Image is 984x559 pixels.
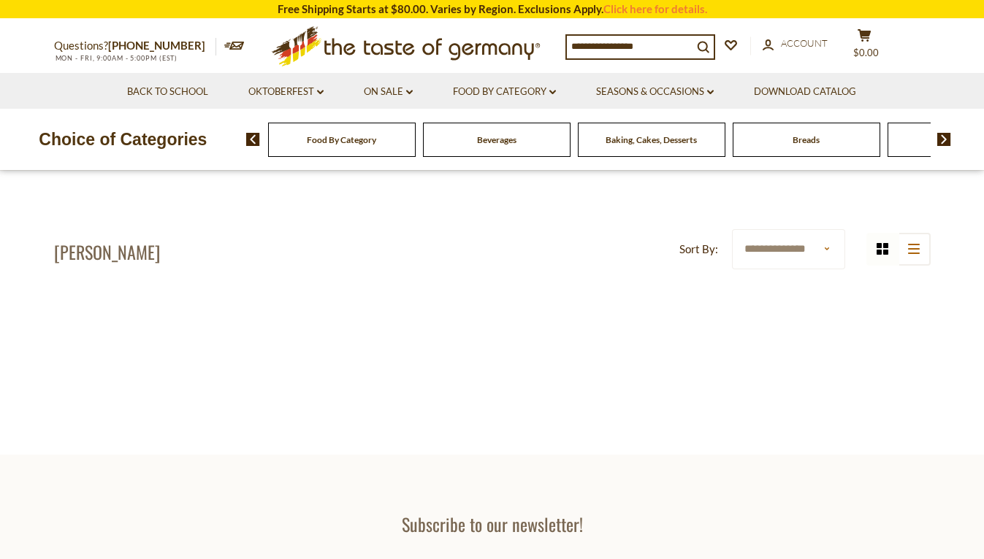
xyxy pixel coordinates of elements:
[606,134,697,145] a: Baking, Cakes, Desserts
[453,84,556,100] a: Food By Category
[853,47,879,58] span: $0.00
[54,36,216,55] p: Questions?
[754,84,856,100] a: Download Catalog
[54,241,160,263] h1: [PERSON_NAME]
[596,84,714,100] a: Seasons & Occasions
[246,133,260,146] img: previous arrow
[679,240,718,258] label: Sort By:
[603,2,707,15] a: Click here for details.
[278,513,706,535] h3: Subscribe to our newsletter!
[307,134,376,145] a: Food By Category
[127,84,208,100] a: Back to School
[763,36,828,52] a: Account
[248,84,324,100] a: Oktoberfest
[477,134,516,145] a: Beverages
[54,54,178,62] span: MON - FRI, 9:00AM - 5:00PM (EST)
[781,37,828,49] span: Account
[108,39,205,52] a: [PHONE_NUMBER]
[793,134,820,145] a: Breads
[843,28,887,65] button: $0.00
[364,84,413,100] a: On Sale
[937,133,951,146] img: next arrow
